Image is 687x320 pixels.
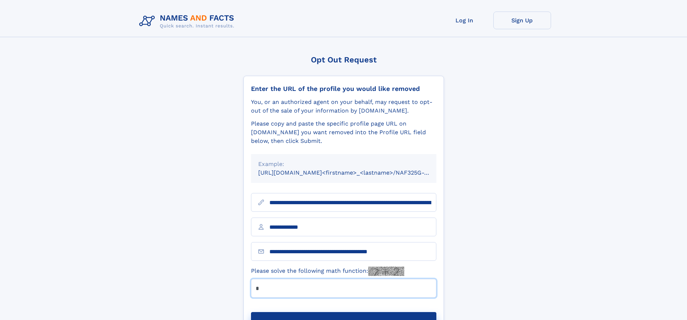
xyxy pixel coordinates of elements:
[258,169,450,176] small: [URL][DOMAIN_NAME]<firstname>_<lastname>/NAF325G-xxxxxxxx
[251,119,436,145] div: Please copy and paste the specific profile page URL on [DOMAIN_NAME] you want removed into the Pr...
[243,55,444,64] div: Opt Out Request
[136,12,240,31] img: Logo Names and Facts
[493,12,551,29] a: Sign Up
[251,267,404,276] label: Please solve the following math function:
[436,12,493,29] a: Log In
[258,160,429,168] div: Example:
[251,98,436,115] div: You, or an authorized agent on your behalf, may request to opt-out of the sale of your informatio...
[251,85,436,93] div: Enter the URL of the profile you would like removed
